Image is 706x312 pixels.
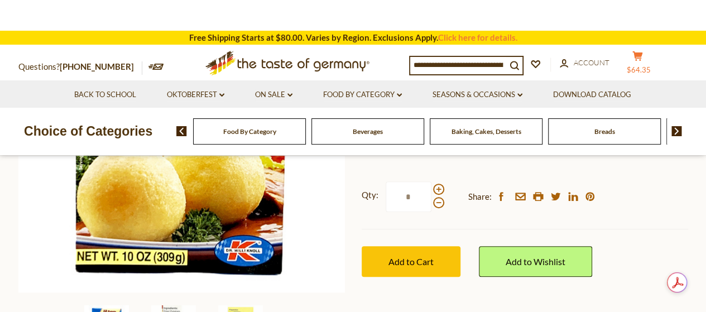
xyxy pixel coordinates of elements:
a: Back to School [74,89,136,101]
button: Add to Cart [362,246,460,277]
span: Add to Cart [388,256,434,267]
span: Account [574,58,609,67]
a: Baking, Cakes, Desserts [452,127,521,136]
a: Account [560,57,609,69]
a: On Sale [255,89,292,101]
a: Food By Category [323,89,402,101]
span: Share: [468,190,492,204]
a: Download Catalog [553,89,631,101]
img: next arrow [671,126,682,136]
a: [PHONE_NUMBER] [60,61,134,71]
a: Food By Category [223,127,276,136]
a: Breads [594,127,615,136]
a: Add to Wishlist [479,246,592,277]
a: Click here for details. [438,32,517,42]
img: previous arrow [176,126,187,136]
a: Oktoberfest [167,89,224,101]
button: $64.35 [621,51,655,79]
strong: Qty: [362,188,378,202]
a: Seasons & Occasions [433,89,522,101]
span: $64.35 [627,65,651,74]
a: Beverages [353,127,383,136]
input: Qty: [386,181,431,212]
p: Questions? [18,60,142,74]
